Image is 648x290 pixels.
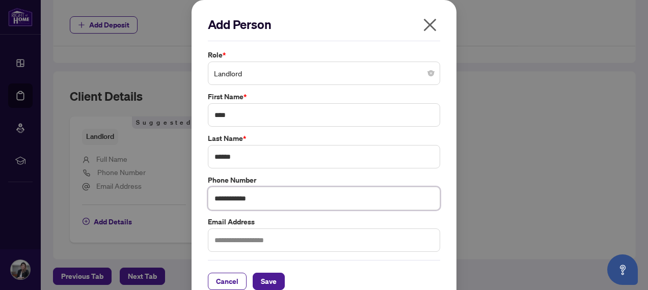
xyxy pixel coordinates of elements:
span: close-circle [428,70,434,76]
button: Cancel [208,273,247,290]
label: Role [208,49,440,61]
span: Cancel [216,273,238,289]
span: Save [261,273,277,289]
button: Save [253,273,285,290]
span: Landlord [214,64,434,83]
label: Last Name [208,133,440,144]
label: Phone Number [208,175,440,186]
label: First Name [208,91,440,102]
label: Email Address [208,216,440,227]
button: Open asap [607,254,638,285]
h2: Add Person [208,16,440,33]
span: close [422,17,438,33]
